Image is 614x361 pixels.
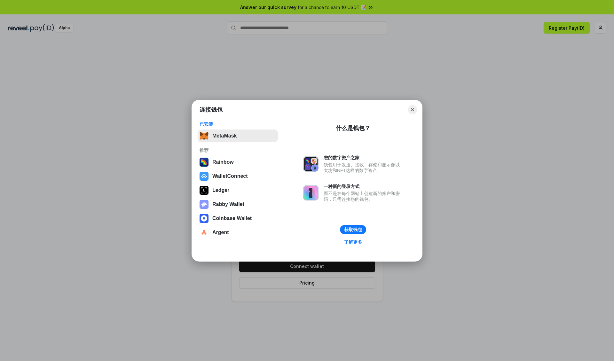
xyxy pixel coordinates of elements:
[408,105,417,114] button: Close
[198,226,278,239] button: Argent
[200,228,209,237] img: svg+xml,%3Csvg%20width%3D%2228%22%20height%3D%2228%22%20viewBox%3D%220%200%2028%2028%22%20fill%3D...
[324,191,403,202] div: 而不是在每个网站上创建新的账户和密码，只需连接您的钱包。
[200,172,209,181] img: svg+xml,%3Csvg%20width%3D%2228%22%20height%3D%2228%22%20viewBox%3D%220%200%2028%2028%22%20fill%3D...
[200,158,209,167] img: svg+xml,%3Csvg%20width%3D%22120%22%20height%3D%22120%22%20viewBox%3D%220%200%20120%20120%22%20fil...
[212,201,244,207] div: Rabby Wallet
[200,121,276,127] div: 已安装
[198,170,278,183] button: WalletConnect
[324,162,403,173] div: 钱包用于发送、接收、存储和显示像以太坊和NFT这样的数字资产。
[324,184,403,189] div: 一种新的登录方式
[198,198,278,211] button: Rabby Wallet
[212,173,248,179] div: WalletConnect
[198,212,278,225] button: Coinbase Wallet
[212,133,237,139] div: MetaMask
[336,124,370,132] div: 什么是钱包？
[340,225,366,234] button: 获取钱包
[198,184,278,197] button: Ledger
[303,156,319,172] img: svg+xml,%3Csvg%20xmlns%3D%22http%3A%2F%2Fwww.w3.org%2F2000%2Fsvg%22%20fill%3D%22none%22%20viewBox...
[200,106,223,114] h1: 连接钱包
[200,214,209,223] img: svg+xml,%3Csvg%20width%3D%2228%22%20height%3D%2228%22%20viewBox%3D%220%200%2028%2028%22%20fill%3D...
[303,185,319,200] img: svg+xml,%3Csvg%20xmlns%3D%22http%3A%2F%2Fwww.w3.org%2F2000%2Fsvg%22%20fill%3D%22none%22%20viewBox...
[344,239,362,245] div: 了解更多
[324,155,403,161] div: 您的数字资产之家
[344,227,362,232] div: 获取钱包
[212,159,234,165] div: Rainbow
[200,131,209,140] img: svg+xml,%3Csvg%20fill%3D%22none%22%20height%3D%2233%22%20viewBox%3D%220%200%2035%2033%22%20width%...
[200,200,209,209] img: svg+xml,%3Csvg%20xmlns%3D%22http%3A%2F%2Fwww.w3.org%2F2000%2Fsvg%22%20fill%3D%22none%22%20viewBox...
[212,216,252,221] div: Coinbase Wallet
[198,156,278,169] button: Rainbow
[200,147,276,153] div: 推荐
[212,187,229,193] div: Ledger
[212,230,229,235] div: Argent
[340,238,366,246] a: 了解更多
[198,129,278,142] button: MetaMask
[200,186,209,195] img: svg+xml,%3Csvg%20xmlns%3D%22http%3A%2F%2Fwww.w3.org%2F2000%2Fsvg%22%20width%3D%2228%22%20height%3...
